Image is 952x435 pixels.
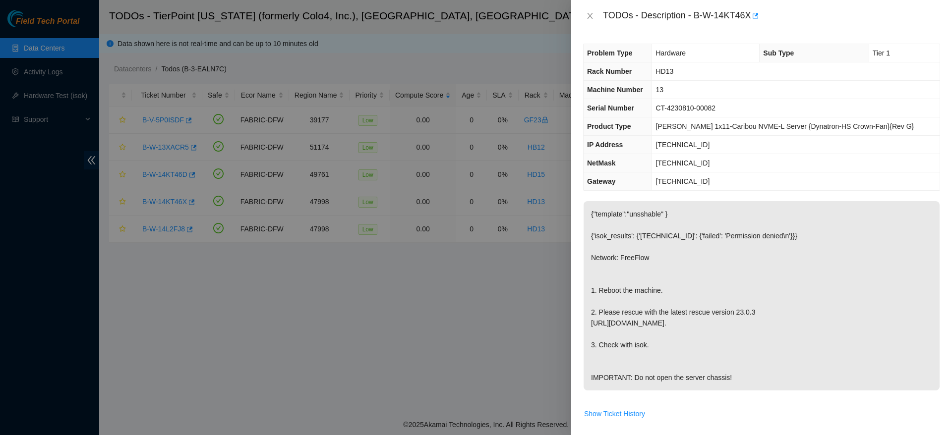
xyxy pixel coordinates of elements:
[587,67,632,75] span: Rack Number
[584,408,645,419] span: Show Ticket History
[655,104,715,112] span: CT-4230810-00082
[655,49,686,57] span: Hardware
[584,406,646,422] button: Show Ticket History
[583,11,597,21] button: Close
[655,159,710,167] span: [TECHNICAL_ID]
[587,49,633,57] span: Problem Type
[873,49,890,57] span: Tier 1
[655,141,710,149] span: [TECHNICAL_ID]
[587,177,616,185] span: Gateway
[584,201,940,390] p: {"template":"unsshable" } {'isok_results': {'[TECHNICAL_ID]': {'failed': 'Permission denied\n'}}}...
[587,159,616,167] span: NetMask
[603,8,940,24] div: TODOs - Description - B-W-14KT46X
[587,122,631,130] span: Product Type
[586,12,594,20] span: close
[587,141,623,149] span: IP Address
[655,122,914,130] span: [PERSON_NAME] 1x11-Caribou NVME-L Server {Dynatron-HS Crown-Fan}{Rev G}
[587,86,643,94] span: Machine Number
[763,49,794,57] span: Sub Type
[655,67,673,75] span: HD13
[655,177,710,185] span: [TECHNICAL_ID]
[655,86,663,94] span: 13
[587,104,634,112] span: Serial Number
